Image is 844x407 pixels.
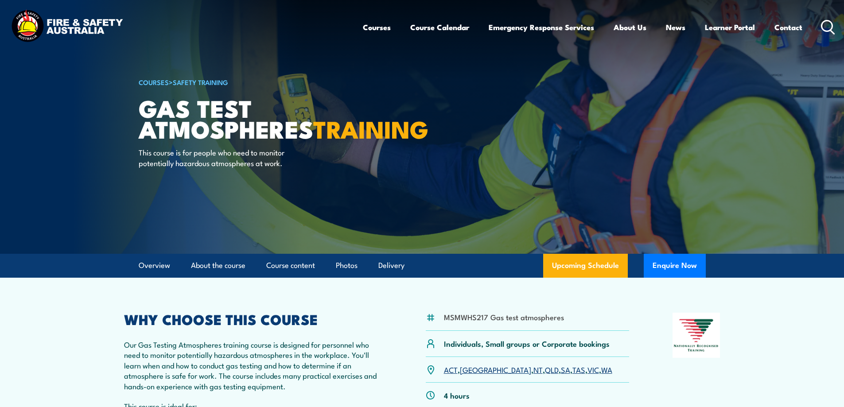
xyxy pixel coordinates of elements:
a: Overview [139,254,170,277]
a: NT [533,364,543,375]
a: VIC [587,364,599,375]
p: Our Gas Testing Atmospheres training course is designed for personnel who need to monitor potenti... [124,339,383,391]
a: QLD [545,364,559,375]
strong: TRAINING [313,110,428,147]
a: Course content [266,254,315,277]
a: TAS [572,364,585,375]
a: Photos [336,254,358,277]
a: Emergency Response Services [489,16,594,39]
a: COURSES [139,77,169,87]
a: News [666,16,685,39]
a: SA [561,364,570,375]
h6: > [139,77,358,87]
li: MSMWHS217 Gas test atmospheres [444,312,564,322]
p: This course is for people who need to monitor potentially hazardous atmospheres at work. [139,147,300,168]
a: Learner Portal [705,16,755,39]
a: Course Calendar [410,16,469,39]
button: Enquire Now [644,254,706,278]
a: ACT [444,364,458,375]
p: Individuals, Small groups or Corporate bookings [444,338,610,349]
p: 4 hours [444,390,470,400]
a: Contact [774,16,802,39]
a: Delivery [378,254,404,277]
img: Nationally Recognised Training logo. [673,313,720,358]
a: Upcoming Schedule [543,254,628,278]
a: Courses [363,16,391,39]
a: Safety Training [173,77,228,87]
a: WA [601,364,612,375]
h1: Gas Test Atmospheres [139,97,358,139]
a: About the course [191,254,245,277]
p: , , , , , , , [444,364,612,375]
a: [GEOGRAPHIC_DATA] [460,364,531,375]
h2: WHY CHOOSE THIS COURSE [124,313,383,325]
a: About Us [614,16,646,39]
